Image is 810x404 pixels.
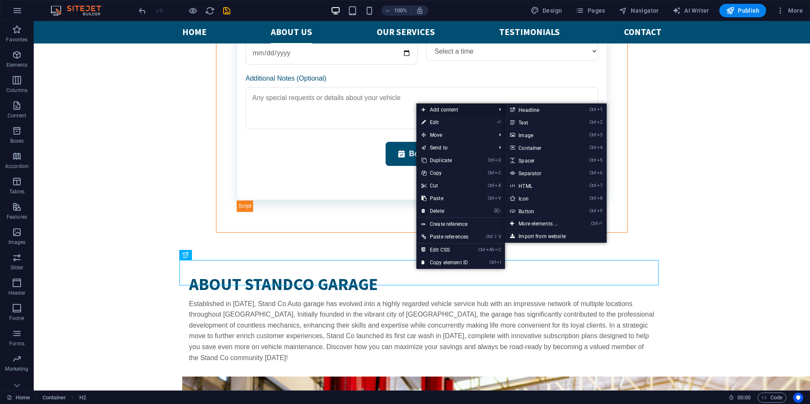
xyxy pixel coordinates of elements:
i: 4 [597,145,602,150]
i: V [498,234,501,239]
a: CtrlXCut [416,179,473,192]
p: Content [8,112,26,119]
span: 00 00 [737,393,751,403]
a: CtrlDDuplicate [416,154,473,167]
p: Slider [11,264,24,271]
span: Move [416,129,492,141]
p: Tables [9,188,24,195]
i: Ctrl [589,195,596,201]
a: Create reference [416,218,505,230]
button: save [221,5,232,16]
p: Header [8,290,25,296]
img: Editor Logo [49,5,112,16]
i: 5 [597,157,602,163]
a: Ctrl⏎More elements ... [505,217,575,230]
a: Ctrl2Text [505,116,575,129]
i: Alt [486,247,494,252]
i: Ctrl [589,170,596,176]
a: Import from website [505,230,606,243]
a: CtrlVPaste [416,192,473,205]
a: Ctrl1Headline [505,103,575,116]
i: Ctrl [486,234,493,239]
i: Ctrl [589,119,596,125]
i: V [495,195,501,201]
i: 8 [597,195,602,201]
button: AI Writer [669,4,713,17]
span: Publish [726,6,759,15]
span: Navigator [619,6,659,15]
i: ⌦ [494,208,501,214]
a: Click to cancel selection. Double-click to open Pages [7,393,30,403]
i: Ctrl [589,145,596,150]
i: Ctrl [489,260,496,265]
i: On resize automatically adjust zoom level to fit chosen device. [416,7,424,14]
a: Ctrl8Icon [505,192,575,205]
p: Marketing [5,366,28,372]
p: Forms [9,340,24,347]
i: 9 [597,208,602,214]
i: ⇧ [494,234,497,239]
p: Accordion [5,163,29,170]
i: Ctrl [488,195,494,201]
a: Ctrl9Button [505,205,575,217]
button: Navigator [616,4,662,17]
i: 1 [597,107,602,112]
a: ⏎Edit [416,116,473,129]
button: Usercentrics [793,393,803,403]
a: Ctrl6Separator [505,167,575,179]
a: Ctrl7HTML [505,179,575,192]
p: Images [8,239,26,246]
span: Click to select. Double-click to edit [79,393,86,403]
i: 6 [597,170,602,176]
i: Save (Ctrl+S) [222,6,232,16]
i: Ctrl [591,221,598,226]
button: undo [137,5,147,16]
p: Favorites [6,36,27,43]
i: C [495,170,501,176]
button: Publish [719,4,766,17]
i: Ctrl [478,247,485,252]
button: Pages [572,4,608,17]
p: Features [7,214,27,220]
h6: 100% [394,5,408,16]
span: Add content [416,103,492,116]
a: Ctrl3Image [505,129,575,141]
i: Reload page [205,6,215,16]
span: Design [531,6,562,15]
i: Ctrl [488,170,494,176]
button: Code [758,393,786,403]
button: 100% [381,5,411,16]
span: Click to select. Double-click to edit [43,393,66,403]
button: reload [205,5,215,16]
i: Ctrl [589,157,596,163]
span: : [743,394,745,401]
i: ⏎ [598,221,602,226]
p: Elements [6,62,28,68]
i: ⏎ [497,119,501,125]
i: Ctrl [589,107,596,112]
i: 2 [597,119,602,125]
button: More [773,4,806,17]
div: Design (Ctrl+Alt+Y) [527,4,566,17]
i: 7 [597,183,602,188]
i: Ctrl [589,208,596,214]
a: ⌦Delete [416,205,473,217]
p: Columns [6,87,27,94]
i: I [497,260,501,265]
i: Ctrl [488,157,494,163]
a: Ctrl5Spacer [505,154,575,167]
nav: breadcrumb [43,393,86,403]
a: CtrlICopy element ID [416,256,473,269]
i: Undo: Change orientation (Ctrl+Z) [138,6,147,16]
h6: Session time [729,393,751,403]
i: X [495,183,501,188]
a: Send to [416,141,492,154]
p: Footer [9,315,24,322]
a: Ctrl⇧VPaste references [416,230,473,243]
a: CtrlCCopy [416,167,473,179]
span: More [776,6,803,15]
i: Ctrl [488,183,494,188]
a: CtrlAltCEdit CSS [416,244,473,256]
i: Ctrl [589,132,596,138]
button: Design [527,4,566,17]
